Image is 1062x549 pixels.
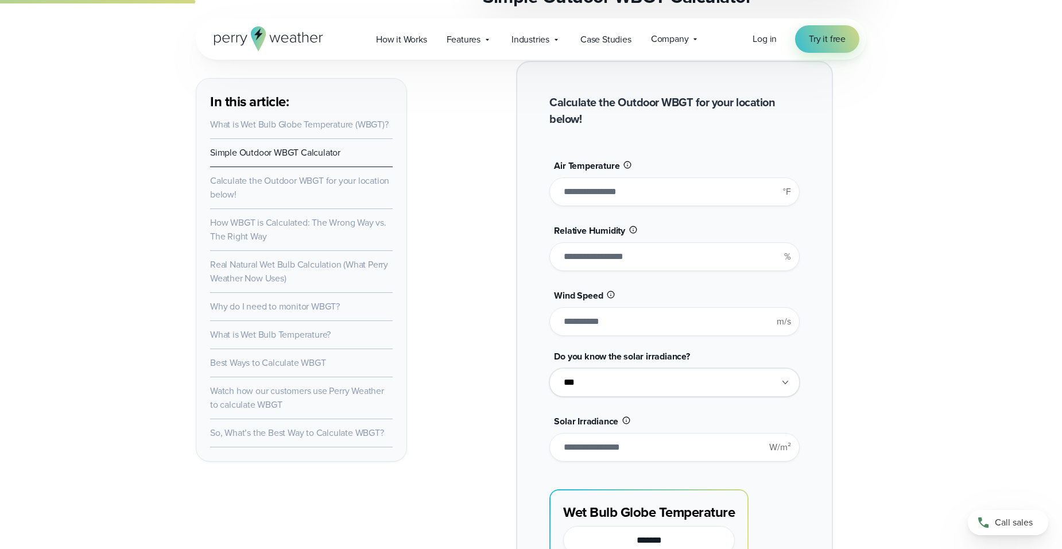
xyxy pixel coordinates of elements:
[753,32,777,45] span: Log in
[795,25,859,53] a: Try it free
[549,94,799,127] h2: Calculate the Outdoor WBGT for your location below!
[210,216,386,243] a: How WBGT is Calculated: The Wrong Way vs. The Right Way
[210,426,384,439] a: So, What’s the Best Way to Calculate WBGT?
[554,415,618,428] span: Solar Irradiance
[571,28,641,51] a: Case Studies
[554,350,689,363] span: Do you know the solar irradiance?
[554,289,603,302] span: Wind Speed
[210,356,326,369] a: Best Ways to Calculate WBGT
[995,516,1033,529] span: Call sales
[447,33,480,47] span: Features
[210,384,384,411] a: Watch how our customers use Perry Weather to calculate WBGT
[366,28,437,51] a: How it Works
[210,146,340,159] a: Simple Outdoor WBGT Calculator
[809,32,846,46] span: Try it free
[483,15,866,42] p: Our outdoor WBGT calculator helps you automatically measure the wet bulb globe temperature quickl...
[210,300,340,313] a: Why do I need to monitor WBGT?
[210,328,331,341] a: What is Wet Bulb Temperature?
[210,258,388,285] a: Real Natural Wet Bulb Calculation (What Perry Weather Now Uses)
[580,33,631,47] span: Case Studies
[210,118,389,131] a: What is Wet Bulb Globe Temperature (WBGT)?
[511,33,549,47] span: Industries
[554,224,625,237] span: Relative Humidity
[210,174,389,201] a: Calculate the Outdoor WBGT for your location below!
[651,32,689,46] span: Company
[210,92,393,111] h3: In this article:
[554,159,619,172] span: Air Temperature
[753,32,777,46] a: Log in
[376,33,427,47] span: How it Works
[968,510,1048,535] a: Call sales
